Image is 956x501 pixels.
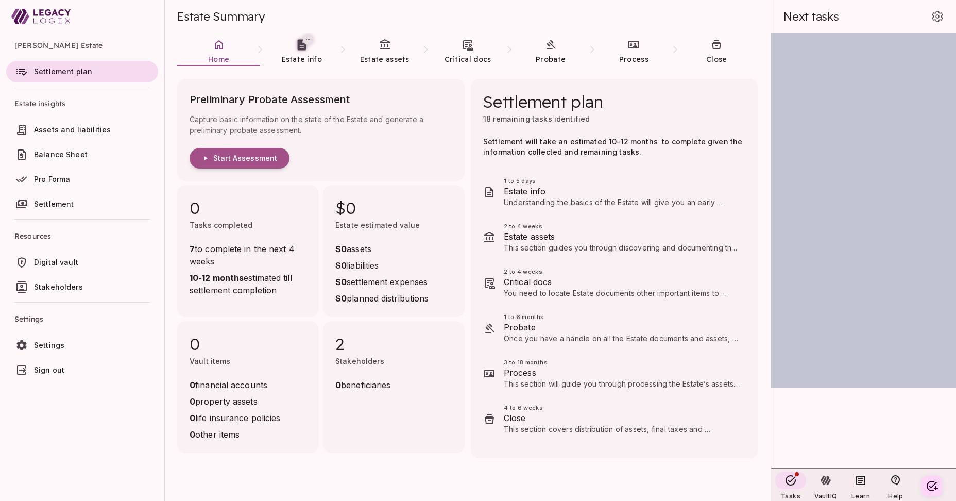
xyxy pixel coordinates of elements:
span: Once you have a handle on all the Estate documents and assets, you can make a final determination... [504,334,741,415]
div: 2Stakeholders0beneficiaries [323,321,465,453]
span: 2 to 4 weeks [504,222,742,230]
span: 1 to 6 months [504,313,742,321]
span: Tasks [781,492,800,500]
span: 2 [335,333,452,354]
span: Close [706,55,727,64]
a: Settlement [6,193,158,215]
a: Digital vault [6,252,158,273]
span: 3 to 18 months [504,358,742,366]
span: Estate estimated value [335,221,420,229]
span: Process [504,366,742,379]
div: 0Vault items0financial accounts0property assets0life insurance policies0other items [177,321,319,453]
div: 1 to 6 monthsProbateOnce you have a handle on all the Estate documents and assets, you can make a... [471,306,758,351]
span: Process [619,55,648,64]
span: Stakeholders [335,357,384,365]
span: Next tasks [783,9,839,24]
span: settlement expenses [335,276,429,288]
span: Estate insights [14,91,150,116]
a: Settings [6,335,158,356]
strong: $0 [335,244,347,254]
span: Tasks completed [190,221,252,229]
span: Settings [34,341,64,349]
strong: 0 [335,380,341,390]
span: Estate info [282,55,322,64]
div: 2 to 4 weeksCritical docsYou need to locate Estate documents other important items to settle the ... [471,260,758,306]
span: Resources [14,224,150,248]
span: Learn [851,492,870,500]
span: property assets [190,395,280,408]
span: other items [190,428,280,441]
strong: 0 [190,429,195,440]
div: 3 to 18 monthsProcessThis section will guide you through processing the Estate’s assets. Tasks re... [471,351,758,396]
span: Estate assets [504,230,742,243]
span: Settings [14,307,150,331]
span: Digital vault [34,258,78,266]
span: Settlement plan [483,91,603,112]
strong: $0 [335,293,347,304]
span: This section will guide you through processing the Estate’s assets. Tasks related to your specifi... [504,379,741,419]
strong: $0 [335,260,347,271]
span: estimated till settlement completion [190,272,306,296]
span: Close [504,412,742,424]
span: This section guides you through discovering and documenting the deceased's financial assets and l... [504,243,740,304]
button: Start Assessment [190,148,289,169]
a: Balance Sheet [6,144,158,165]
span: 0 [190,197,306,218]
span: Pro Forma [34,175,70,183]
span: 4 to 6 weeks [504,404,742,412]
a: Stakeholders [6,276,158,298]
span: 1 to 5 days [504,177,742,185]
span: Settlement [34,199,74,208]
span: 0 [190,333,306,354]
span: Estate Summary [177,9,265,24]
span: Probate [504,321,742,333]
strong: 0 [190,380,195,390]
span: assets [335,243,429,255]
span: Assets and liabilities [34,125,111,134]
span: Critical docs [504,276,742,288]
strong: 7 [190,244,195,254]
button: Create your first task [921,476,942,496]
div: 0Tasks completed7to complete in the next 4 weeks10-12 monthsestimated till settlement completion [177,185,319,317]
span: Help [888,492,903,500]
span: financial accounts [190,379,280,391]
span: Estate info [504,185,742,197]
strong: 10-12 months [190,273,244,283]
span: Home [208,55,229,64]
span: beneficiaries [335,379,390,391]
a: Sign out [6,359,158,381]
span: $0 [335,197,452,218]
a: Settlement plan [6,61,158,82]
div: 1 to 5 daysEstate infoUnderstanding the basics of the Estate will give you an early perspective o... [471,170,758,215]
span: 18 remaining tasks identified [483,114,590,123]
span: Estate assets [360,55,409,64]
span: Sign out [34,365,64,374]
span: Critical docs [445,55,491,64]
span: Stakeholders [34,282,83,291]
a: Assets and liabilities [6,119,158,141]
div: $0Estate estimated value$0assets$0liabilities$0settlement expenses$0planned distributions [323,185,465,317]
div: 4 to 6 weeksCloseThis section covers distribution of assets, final taxes and accounting, and how ... [471,396,758,442]
span: [PERSON_NAME] Estate [14,33,150,58]
span: Probate [536,55,566,64]
span: to complete in the next 4 weeks [190,243,306,268]
span: planned distributions [335,292,429,305]
span: life insurance policies [190,412,280,424]
span: Settlement will take an estimated 10-12 months to complete given the information collected and re... [483,137,745,156]
span: Settlement plan [34,67,92,76]
span: 2 to 4 weeks [504,268,742,276]
strong: 0 [190,396,195,407]
span: Capture basic information on the state of the Estate and generate a preliminary probate assessment. [190,114,452,136]
span: This section covers distribution of assets, final taxes and accounting, and how to wrap things up... [504,425,735,475]
span: VaultIQ [814,492,837,500]
a: Pro Forma [6,169,158,190]
span: Vault items [190,357,231,365]
strong: 0 [190,413,195,423]
span: Balance Sheet [34,150,88,159]
span: Preliminary Probate Assessment [190,91,452,114]
span: liabilities [335,259,429,272]
p: Understanding the basics of the Estate will give you an early perspective on what’s in store for ... [504,197,742,208]
span: You need to locate Estate documents other important items to settle the Estate, such as insurance... [504,289,729,339]
span: Start Assessment [213,154,277,163]
strong: $0 [335,277,347,287]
